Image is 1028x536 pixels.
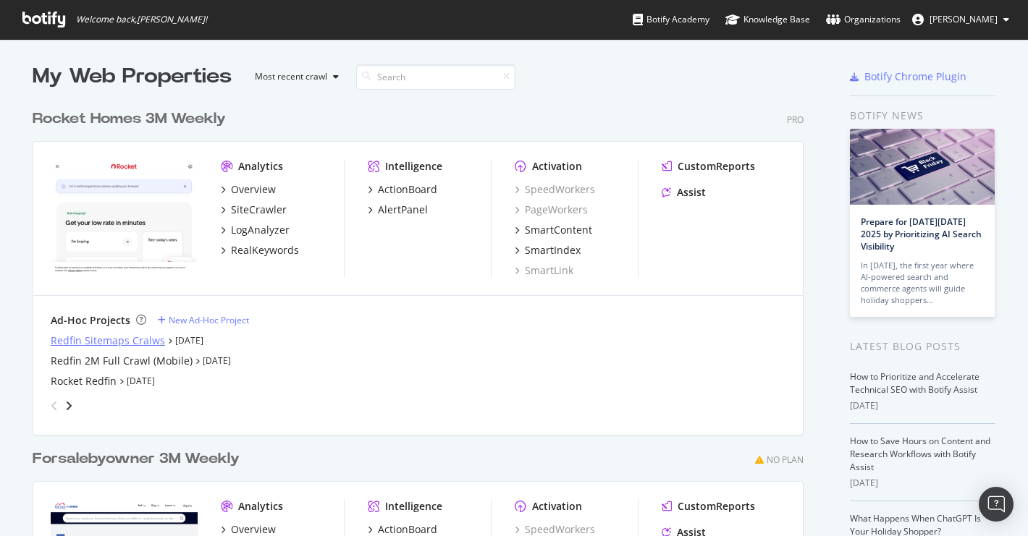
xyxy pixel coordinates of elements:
[662,499,755,514] a: CustomReports
[385,499,442,514] div: Intelligence
[33,448,245,469] a: Forsalebyowner 3M Weekly
[850,339,995,354] div: Latest Blog Posts
[677,185,706,200] div: Assist
[238,499,283,514] div: Analytics
[864,69,966,84] div: Botify Chrome Plugin
[51,374,117,388] a: Rocket Redfin
[525,223,592,237] div: SmartContent
[850,477,995,490] div: [DATE]
[45,394,64,417] div: angle-left
[169,314,249,326] div: New Ad-Hoc Project
[515,243,581,258] a: SmartIndex
[850,69,966,84] a: Botify Chrome Plugin
[515,182,595,197] a: SpeedWorkers
[850,435,990,473] a: How to Save Hours on Content and Research Workflows with Botify Assist
[662,185,706,200] a: Assist
[231,203,287,217] div: SiteCrawler
[532,159,582,174] div: Activation
[678,499,755,514] div: CustomReports
[33,448,240,469] div: Forsalebyowner 3M Weekly
[33,109,226,129] div: Rocket Homes 3M Weekly
[532,499,582,514] div: Activation
[33,62,232,91] div: My Web Properties
[51,159,198,276] img: www.rocket.com
[662,159,755,174] a: CustomReports
[378,182,437,197] div: ActionBoard
[238,159,283,174] div: Analytics
[515,223,592,237] a: SmartContent
[850,129,995,205] img: Prepare for Black Friday 2025 by Prioritizing AI Search Visibility
[231,243,299,258] div: RealKeywords
[515,263,573,278] a: SmartLink
[221,223,290,237] a: LogAnalyzer
[930,13,998,25] span: Vlajko Knezic
[221,203,287,217] a: SiteCrawler
[515,203,588,217] a: PageWorkers
[64,399,74,413] div: angle-right
[203,354,231,367] a: [DATE]
[127,375,155,387] a: [DATE]
[378,203,428,217] div: AlertPanel
[850,399,995,412] div: [DATE]
[76,14,207,25] span: Welcome back, [PERSON_NAME] !
[158,314,249,326] a: New Ad-Hoc Project
[850,108,995,124] div: Botify news
[231,223,290,237] div: LogAnalyzer
[368,203,428,217] a: AlertPanel
[678,159,755,174] div: CustomReports
[525,243,581,258] div: SmartIndex
[231,182,276,197] div: Overview
[356,64,515,90] input: Search
[368,182,437,197] a: ActionBoard
[787,114,804,126] div: Pro
[901,8,1021,31] button: [PERSON_NAME]
[385,159,442,174] div: Intelligence
[51,313,130,328] div: Ad-Hoc Projects
[221,182,276,197] a: Overview
[51,354,193,368] a: Redfin 2M Full Crawl (Mobile)
[51,333,165,348] a: Redfin Sitemaps Cralws
[243,65,345,88] button: Most recent crawl
[861,216,982,252] a: Prepare for [DATE][DATE] 2025 by Prioritizing AI Search Visibility
[33,109,232,129] a: Rocket Homes 3M Weekly
[767,454,804,466] div: No Plan
[979,487,1014,522] div: Open Intercom Messenger
[826,12,901,27] div: Organizations
[725,12,810,27] div: Knowledge Base
[633,12,709,27] div: Botify Academy
[175,334,203,346] a: [DATE]
[861,260,984,306] div: In [DATE], the first year where AI-powered search and commerce agents will guide holiday shoppers…
[221,243,299,258] a: RealKeywords
[255,72,327,81] div: Most recent crawl
[850,370,979,396] a: How to Prioritize and Accelerate Technical SEO with Botify Assist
